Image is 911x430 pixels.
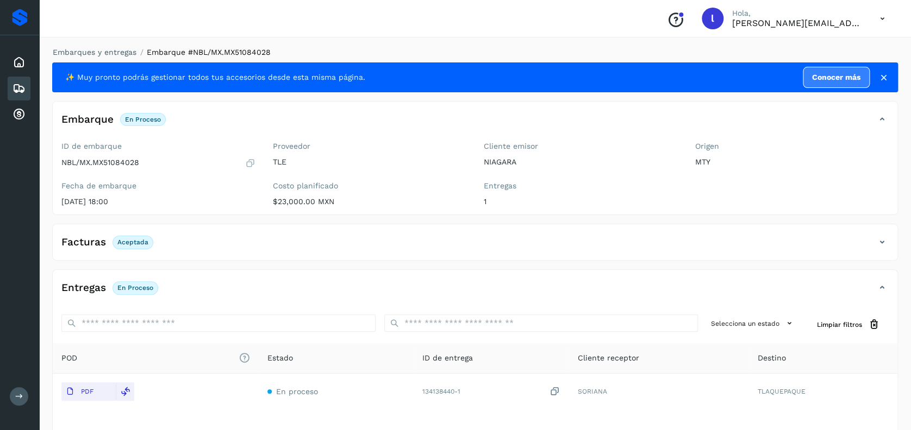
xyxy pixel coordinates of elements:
span: Cliente receptor [577,352,639,364]
p: En proceso [117,284,153,292]
td: TLAQUEPAQUE [748,374,897,409]
p: [DATE] 18:00 [61,197,255,206]
span: En proceso [276,387,318,396]
span: Limpiar filtros [817,320,862,330]
p: MTY [695,157,889,167]
div: FacturasAceptada [53,233,897,260]
label: Costo planificado [273,181,467,191]
button: Limpiar filtros [808,314,889,334]
span: Embarque #NBL/MX.MX51084028 [147,48,271,56]
span: ID de entrega [422,352,473,364]
div: Reemplazar POD [116,382,134,401]
label: Entregas [484,181,678,191]
span: ✨ Muy pronto podrás gestionar todos tus accesorios desde esta misma página. [65,72,365,83]
span: POD [61,352,250,364]
p: TLE [273,157,467,167]
span: Estado [267,352,293,364]
div: EmbarqueEn proceso [53,110,897,137]
td: SORIANA [569,374,748,409]
h4: Entregas [61,282,106,294]
a: Embarques y entregas [53,48,136,56]
label: Proveedor [273,142,467,151]
span: Destino [757,352,785,364]
div: 134138440-1 [422,386,560,397]
p: Aceptada [117,238,148,246]
p: Hola, [732,9,863,18]
label: Origen [695,142,889,151]
div: Cuentas por cobrar [8,103,30,127]
label: Cliente emisor [484,142,678,151]
p: lorena.rojo@serviciosatc.com.mx [732,18,863,28]
a: Conocer más [803,67,870,88]
label: Fecha de embarque [61,181,255,191]
p: PDF [81,388,93,395]
p: $23,000.00 MXN [273,197,467,206]
button: PDF [61,382,116,401]
p: NIAGARA [484,157,678,167]
button: Selecciona un estado [707,314,800,332]
p: 1 [484,197,678,206]
p: En proceso [125,116,161,123]
div: Inicio [8,50,30,74]
div: EntregasEn proceso [53,279,897,306]
div: Embarques [8,77,30,100]
label: ID de embarque [61,142,255,151]
h4: Facturas [61,236,106,249]
h4: Embarque [61,113,114,126]
nav: breadcrumb [52,47,898,58]
p: NBL/MX.MX51084028 [61,158,139,167]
